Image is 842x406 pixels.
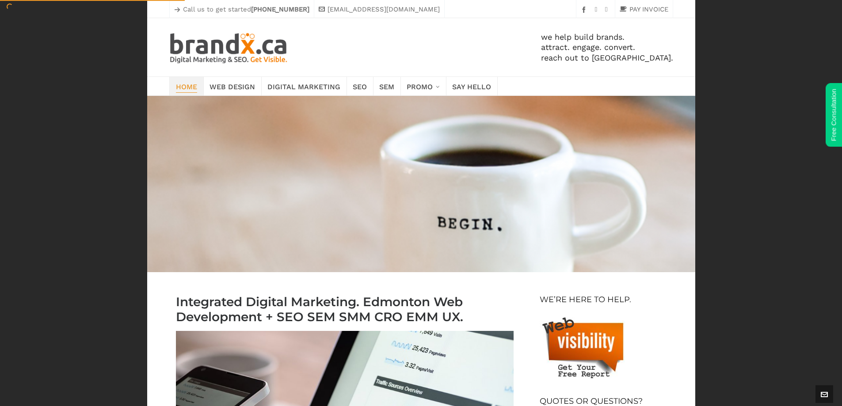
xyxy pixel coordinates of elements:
h1: Integrated Digital Marketing. Edmonton Web Development + SEO SEM SMM CRO EMM UX. [176,294,514,324]
span: SEM [379,80,394,92]
img: Edmonton SEO. SEM. Web Design. Print. Brandx Digital Marketing & SEO [169,31,289,63]
span: Say Hello [452,80,491,92]
h4: We’re Here To Help. [540,294,631,305]
span: Home [176,80,197,92]
img: We're here to help you succeed. Get started! [540,314,632,378]
div: we help build brands. attract. engage. convert. reach out to [GEOGRAPHIC_DATA]. [289,18,673,76]
a: Say Hello [446,77,498,95]
span: Web Design [210,80,255,92]
a: PAY INVOICE [620,4,668,15]
a: [EMAIL_ADDRESS][DOMAIN_NAME] [319,4,440,15]
span: SEO [353,80,367,92]
a: Home [169,77,204,95]
a: Web Design [203,77,262,95]
a: SEM [373,77,401,95]
strong: [PHONE_NUMBER] [251,5,309,13]
a: twitter [605,6,610,13]
a: SEO [347,77,373,95]
p: Call us to get started [174,4,309,15]
a: Digital Marketing [261,77,347,95]
span: Digital Marketing [267,80,340,92]
a: Promo [400,77,446,95]
a: facebook [581,6,590,13]
a: instagram [595,6,600,13]
span: Promo [407,80,433,92]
